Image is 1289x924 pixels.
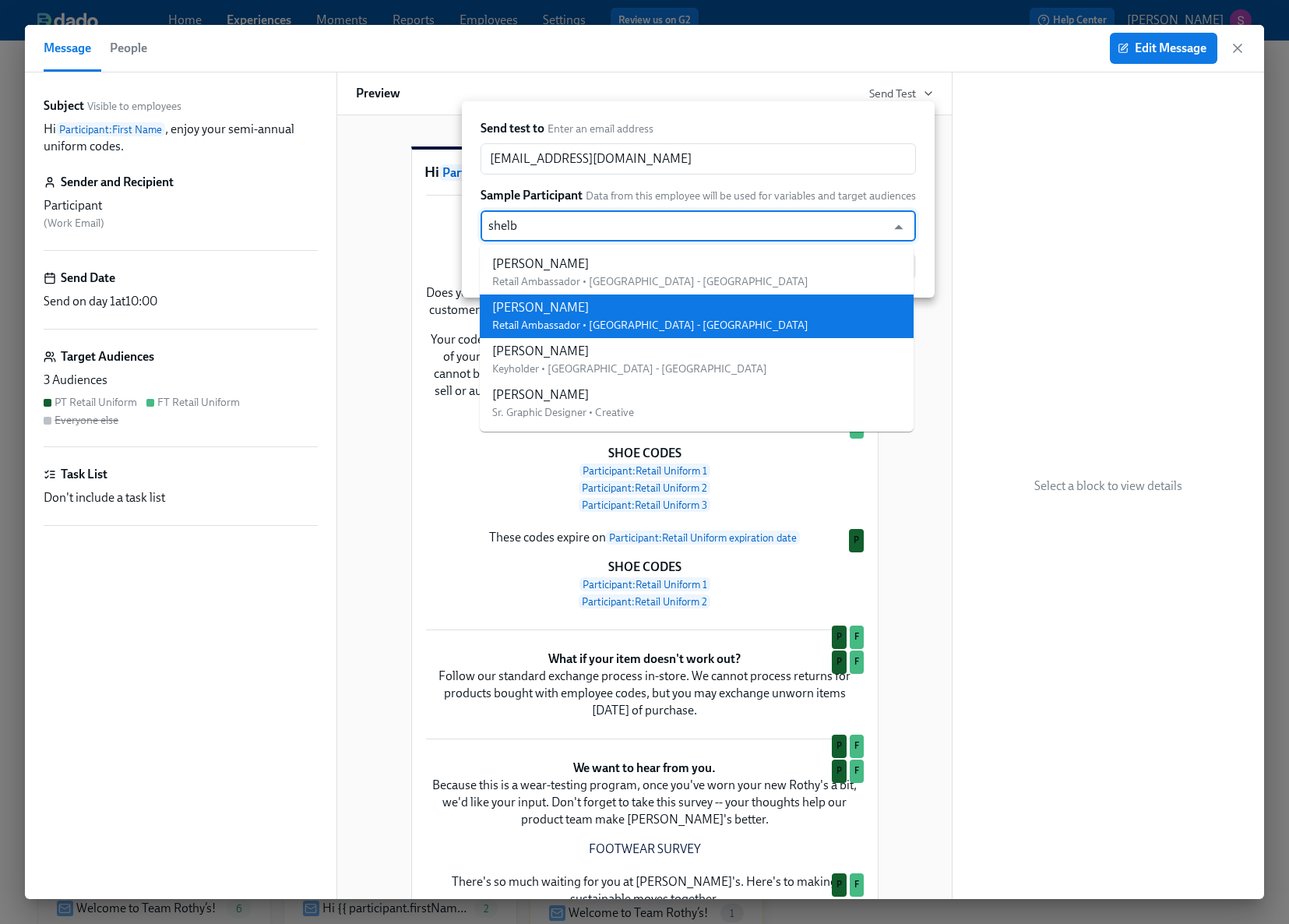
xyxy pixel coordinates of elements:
[492,386,634,404] div: [PERSON_NAME]
[492,362,767,376] span: Keyholder • [GEOGRAPHIC_DATA] - [GEOGRAPHIC_DATA]
[492,319,808,332] span: Retail Ambassador • [GEOGRAPHIC_DATA] - [GEOGRAPHIC_DATA]
[492,406,634,419] span: Sr. Graphic Designer • Creative
[492,343,767,360] div: [PERSON_NAME]
[481,187,583,204] label: Sample Participant
[886,215,910,239] button: Close
[492,275,808,288] span: Retail Ambassador • [GEOGRAPHIC_DATA] - [GEOGRAPHIC_DATA]
[492,299,808,316] div: [PERSON_NAME]
[586,189,916,203] span: Data from this employee will be used for variables and target audiences
[548,122,653,136] span: Enter an email address
[481,120,544,137] label: Send test to
[492,256,808,273] div: [PERSON_NAME]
